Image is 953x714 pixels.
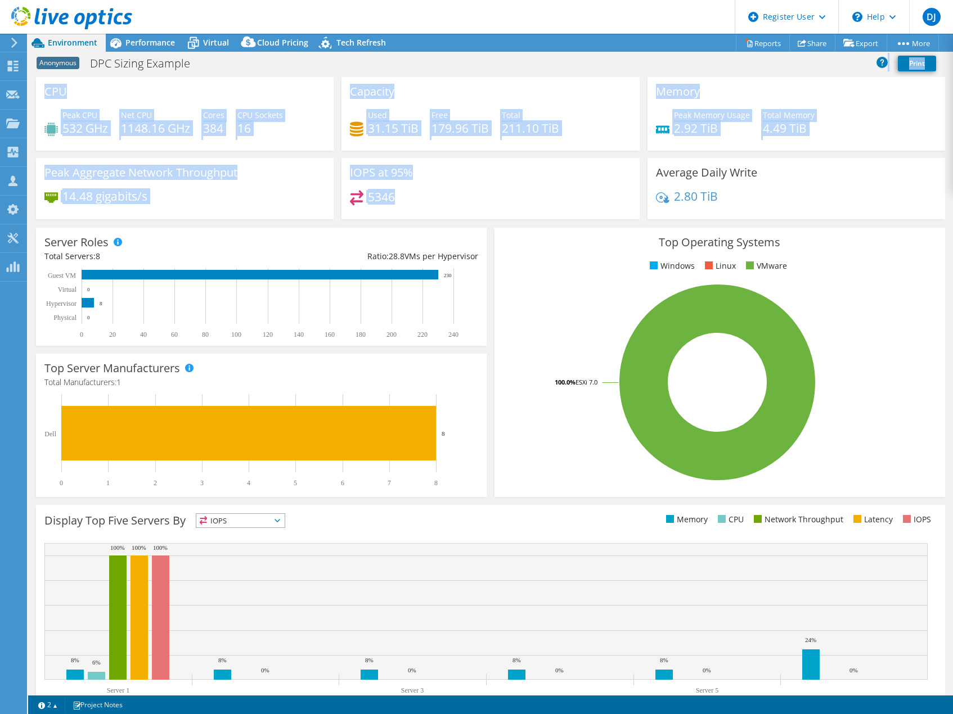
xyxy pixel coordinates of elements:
text: 0% [555,667,564,674]
text: 8% [365,657,374,663]
li: IOPS [900,513,931,526]
a: 2 [30,698,65,712]
text: Server 1 [107,686,129,694]
text: 0 [80,331,83,338]
text: 24% [805,636,816,643]
text: Hypervisor [46,300,77,308]
span: CPU Sockets [237,110,283,120]
div: Total Servers: [44,250,261,263]
h3: IOPS at 95% [350,166,413,179]
h4: 1148.16 GHz [121,122,190,134]
text: 0 [87,315,90,320]
a: Reports [736,34,790,52]
h3: CPU [44,85,67,98]
a: Print [898,56,936,71]
span: Used [368,110,387,120]
text: 100 [231,331,241,338]
span: Tech Refresh [336,37,386,48]
li: Memory [663,513,708,526]
h4: 2.80 TiB [674,190,718,202]
text: 140 [294,331,304,338]
h4: 5346 [368,191,395,203]
h4: 211.10 TiB [502,122,559,134]
span: 8 [96,251,100,261]
li: Linux [702,260,736,272]
h4: Total Manufacturers: [44,376,478,388]
text: 230 [444,273,452,278]
h3: Server Roles [44,236,109,248]
text: 40 [140,331,147,338]
h3: Top Operating Systems [503,236,937,248]
span: Peak CPU [62,110,97,120]
text: 240 [448,331,458,338]
a: Project Notes [65,698,131,712]
span: Cloud Pricing [257,37,308,48]
a: Export [835,34,887,52]
div: Ratio: VMs per Hypervisor [261,250,478,263]
li: Latency [851,513,893,526]
text: 80 [202,331,209,338]
text: 200 [386,331,397,338]
text: 8 [434,479,438,487]
span: 28.8 [389,251,404,261]
h1: DPC Sizing Example [85,57,208,70]
text: Guest VM [48,272,76,279]
h4: 14.48 gigabits/s [62,190,147,202]
h4: 384 [203,122,224,134]
text: Virtual [58,286,77,293]
span: Total [502,110,520,120]
span: Performance [125,37,175,48]
text: 6% [92,659,101,666]
span: Net CPU [121,110,152,120]
span: 1 [116,377,121,387]
a: Share [789,34,835,52]
span: IOPS [196,514,285,527]
text: 8% [71,657,79,663]
text: 8 [100,301,102,306]
text: 180 [356,331,366,338]
text: 100% [153,544,168,551]
text: 2 [154,479,157,487]
text: 0 [87,287,90,292]
text: Physical [53,314,77,322]
text: 5 [294,479,297,487]
text: 0% [703,667,711,674]
text: 120 [263,331,273,338]
span: Free [431,110,448,120]
text: 8% [660,657,668,663]
h3: Peak Aggregate Network Throughput [44,166,237,179]
text: 0% [261,667,269,674]
text: 220 [417,331,428,338]
text: Server 3 [401,686,424,694]
tspan: 100.0% [555,378,576,386]
span: Anonymous [37,57,79,69]
span: Peak Memory Usage [674,110,750,120]
text: 8% [513,657,521,663]
span: DJ [923,8,941,26]
li: Windows [647,260,695,272]
span: Environment [48,37,97,48]
text: 1 [106,479,110,487]
h3: Average Daily Write [656,166,757,179]
h4: 4.49 TiB [763,122,815,134]
text: 4 [247,479,250,487]
h3: Capacity [350,85,394,98]
text: 0 [60,479,63,487]
text: 8% [218,657,227,663]
span: Cores [203,110,224,120]
text: Server 5 [696,686,718,694]
h4: 31.15 TiB [368,122,419,134]
h4: 532 GHz [62,122,108,134]
li: Network Throughput [751,513,843,526]
span: Virtual [203,37,229,48]
span: Total Memory [763,110,815,120]
h4: 2.92 TiB [674,122,750,134]
text: 100% [132,544,146,551]
text: 7 [388,479,391,487]
text: 100% [110,544,125,551]
text: 60 [171,331,178,338]
a: More [887,34,939,52]
text: 6 [341,479,344,487]
h4: 16 [237,122,283,134]
text: 8 [442,430,445,437]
